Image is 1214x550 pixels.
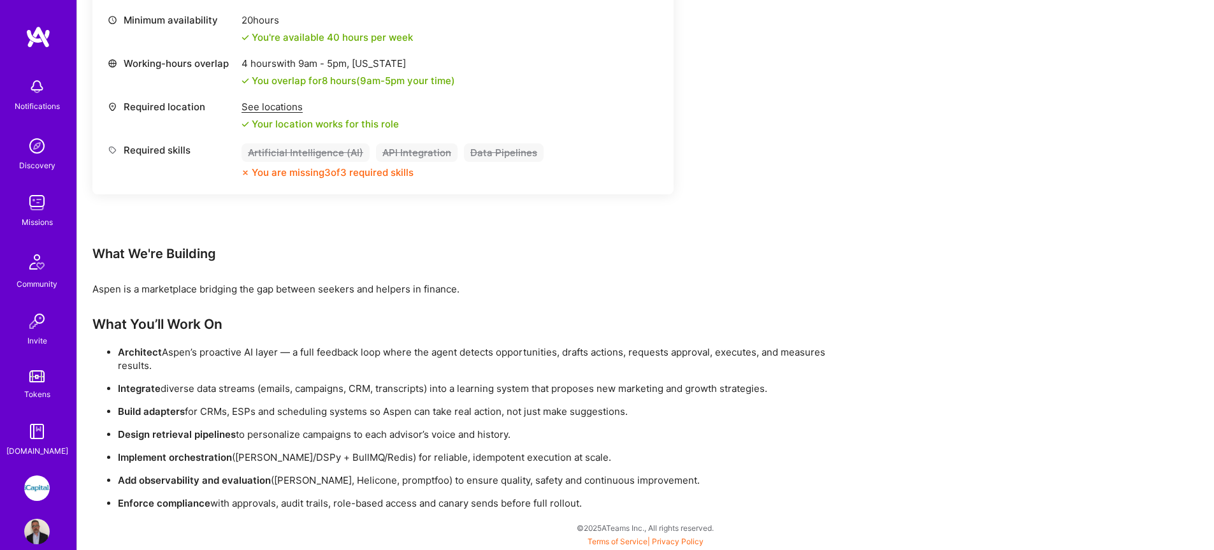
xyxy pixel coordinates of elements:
[19,159,55,172] div: Discovery
[24,387,50,401] div: Tokens
[29,370,45,382] img: tokens
[242,31,413,44] div: You're available 40 hours per week
[242,117,399,131] div: Your location works for this role
[242,143,370,162] div: Artificial Intelligence (AI)
[17,277,57,291] div: Community
[242,169,249,177] i: icon CloseOrange
[15,99,60,113] div: Notifications
[118,474,857,487] p: ([PERSON_NAME], Helicone, promptfoo) to ensure quality, safety and continuous improvement.
[118,497,210,509] strong: Enforce compliance
[118,428,857,441] p: to personalize campaigns to each advisor’s voice and history.
[376,143,458,162] div: API Integration
[21,475,53,501] a: iCapital: Building an Alternative Investment Marketplace
[24,74,50,99] img: bell
[108,57,235,70] div: Working-hours overlap
[24,519,50,544] img: User Avatar
[21,519,53,544] a: User Avatar
[118,474,271,486] strong: Add observability and evaluation
[242,100,399,113] div: See locations
[108,145,117,155] i: icon Tag
[118,405,185,417] strong: Build adapters
[652,537,704,546] a: Privacy Policy
[360,75,405,87] span: 9am - 5pm
[27,334,47,347] div: Invite
[588,537,647,546] a: Terms of Service
[118,451,857,464] p: ([PERSON_NAME]/DSPy + BullMQ/Redis) for reliable, idempotent execution at scale.
[24,419,50,444] img: guide book
[22,215,53,229] div: Missions
[118,346,162,358] strong: Architect
[108,102,117,112] i: icon Location
[464,143,544,162] div: Data Pipelines
[108,59,117,68] i: icon World
[118,428,236,440] strong: Design retrieval pipelines
[118,496,857,510] p: with approvals, audit trails, role-based access and canary sends before full rollout.
[252,74,455,87] div: You overlap for 8 hours ( your time)
[92,316,857,332] h3: What You’ll Work On
[24,190,50,215] img: teamwork
[6,444,68,458] div: [DOMAIN_NAME]
[242,120,249,128] i: icon Check
[108,15,117,25] i: icon Clock
[296,57,352,69] span: 9am - 5pm ,
[76,512,1214,544] div: © 2025 ATeams Inc., All rights reserved.
[118,382,161,394] strong: Integrate
[24,475,50,501] img: iCapital: Building an Alternative Investment Marketplace
[118,405,857,418] p: for CRMs, ESPs and scheduling systems so Aspen can take real action, not just make suggestions.
[24,308,50,334] img: Invite
[252,166,414,179] div: You are missing 3 of 3 required skills
[588,537,704,546] span: |
[242,13,413,27] div: 20 hours
[24,133,50,159] img: discovery
[92,282,857,296] div: Aspen is a marketplace bridging the gap between seekers and helpers in finance.
[118,345,857,372] p: Aspen’s proactive AI layer — a full feedback loop where the agent detects opportunities, drafts a...
[242,77,249,85] i: icon Check
[118,451,232,463] strong: Implement orchestration
[108,13,235,27] div: Minimum availability
[242,57,455,70] div: 4 hours with [US_STATE]
[108,143,235,157] div: Required skills
[92,245,857,262] div: What We're Building
[242,34,249,41] i: icon Check
[108,100,235,113] div: Required location
[25,25,51,48] img: logo
[22,247,52,277] img: Community
[118,382,857,395] p: diverse data streams (emails, campaigns, CRM, transcripts) into a learning system that proposes n...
